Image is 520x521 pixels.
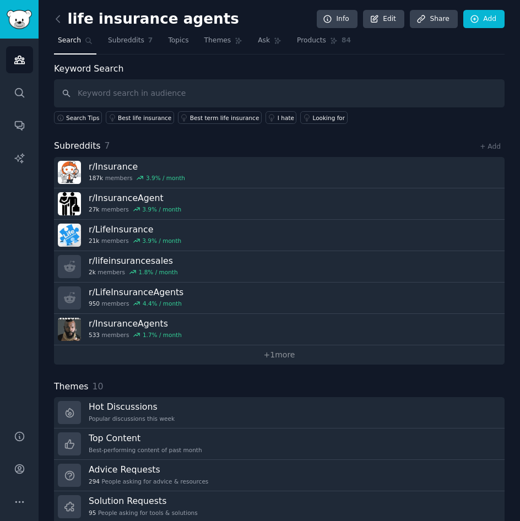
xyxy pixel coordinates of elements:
span: 27k [89,205,99,213]
img: Insurance [58,161,81,184]
div: 3.9 % / month [142,237,181,245]
div: 1.7 % / month [143,331,182,339]
span: 950 [89,300,100,307]
div: 4.4 % / month [143,300,182,307]
a: Advice Requests294People asking for advice & resources [54,460,505,491]
h3: r/ Insurance [89,161,185,172]
span: 10 [93,381,104,392]
h3: r/ InsuranceAgent [89,192,181,204]
a: Hot DiscussionsPopular discussions this week [54,397,505,428]
div: I hate [278,114,294,122]
a: Edit [363,10,404,29]
a: Best term life insurance [178,111,262,124]
h3: Hot Discussions [89,401,175,413]
div: Looking for [312,114,345,122]
div: Best-performing content of past month [89,446,202,454]
span: Search Tips [66,114,100,122]
span: Topics [168,36,188,46]
a: Share [410,10,457,29]
div: members [89,205,181,213]
a: r/InsuranceAgent27kmembers3.9% / month [54,188,505,220]
div: Popular discussions this week [89,415,175,422]
a: Subreddits7 [104,32,156,55]
h3: r/ lifeinsurancesales [89,255,178,267]
span: 84 [342,36,351,46]
span: 2k [89,268,96,276]
h3: Top Content [89,432,202,444]
h3: r/ InsuranceAgents [89,318,182,329]
a: Ask [254,32,285,55]
div: members [89,331,182,339]
a: Themes [201,32,247,55]
div: Best life insurance [118,114,171,122]
div: members [89,268,178,276]
img: InsuranceAgent [58,192,81,215]
a: Products84 [293,32,355,55]
span: 95 [89,509,96,517]
span: Subreddits [108,36,144,46]
span: Subreddits [54,139,101,153]
div: members [89,237,181,245]
div: People asking for tools & solutions [89,509,198,517]
span: Themes [54,380,89,394]
h3: Solution Requests [89,495,198,507]
button: Search Tips [54,111,102,124]
img: GummySearch logo [7,10,32,29]
span: Ask [258,36,270,46]
span: 187k [89,174,103,182]
a: + Add [480,143,501,150]
a: r/InsuranceAgents533members1.7% / month [54,314,505,345]
a: Add [463,10,505,29]
img: InsuranceAgents [58,318,81,341]
span: Search [58,36,81,46]
a: Topics [164,32,192,55]
a: +1more [54,345,505,365]
a: Info [317,10,357,29]
img: LifeInsurance [58,224,81,247]
span: 294 [89,477,100,485]
div: 3.9 % / month [142,205,181,213]
h3: r/ LifeInsurance [89,224,181,235]
a: r/Insurance187kmembers3.9% / month [54,157,505,188]
a: I hate [266,111,297,124]
div: 1.8 % / month [139,268,178,276]
span: 21k [89,237,99,245]
span: Themes [204,36,231,46]
span: 7 [148,36,153,46]
h3: Advice Requests [89,464,208,475]
span: 7 [105,140,110,151]
div: members [89,300,183,307]
span: Products [297,36,326,46]
h2: life insurance agents [54,10,239,28]
a: r/lifeinsurancesales2kmembers1.8% / month [54,251,505,283]
a: r/LifeInsurance21kmembers3.9% / month [54,220,505,251]
div: People asking for advice & resources [89,477,208,485]
span: 533 [89,331,100,339]
a: Top ContentBest-performing content of past month [54,428,505,460]
a: r/LifeInsuranceAgents950members4.4% / month [54,283,505,314]
a: Search [54,32,96,55]
a: Looking for [300,111,347,124]
label: Keyword Search [54,63,123,74]
a: Best life insurance [106,111,174,124]
h3: r/ LifeInsuranceAgents [89,286,183,298]
input: Keyword search in audience [54,79,505,107]
div: 3.9 % / month [146,174,185,182]
div: Best term life insurance [190,114,259,122]
div: members [89,174,185,182]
